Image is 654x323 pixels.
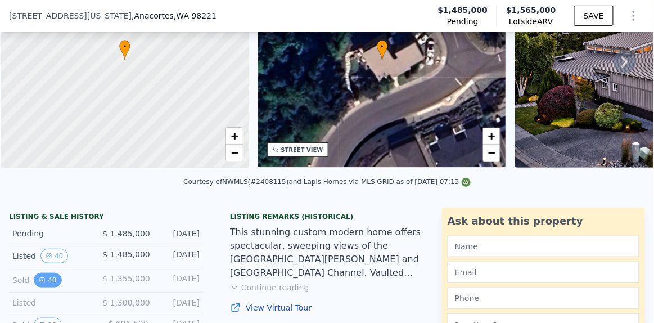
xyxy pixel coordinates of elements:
div: [DATE] [159,273,200,288]
button: SAVE [574,6,614,26]
div: LISTING & SALE HISTORY [9,212,203,223]
span: , WA 98221 [174,11,217,20]
img: NWMLS Logo [462,178,471,187]
div: Sold [12,273,93,288]
button: View historical data [40,249,68,263]
div: [DATE] [159,249,200,263]
span: − [488,146,495,160]
div: STREET VIEW [281,146,323,154]
input: Phone [448,288,639,309]
span: , Anacortes [132,10,217,21]
span: $ 1,485,000 [102,250,150,259]
span: Pending [447,16,479,27]
div: This stunning custom modern home offers spectacular, sweeping views of the [GEOGRAPHIC_DATA][PERS... [230,226,424,280]
span: • [377,42,388,52]
span: $ 1,355,000 [102,274,150,283]
span: $1,485,000 [438,5,488,16]
div: Listing Remarks (Historical) [230,212,424,221]
span: − [231,146,238,160]
div: • [377,40,388,60]
a: Zoom in [226,128,243,145]
div: Courtesy of NWMLS (#2408115) and Lapis Homes via MLS GRID as of [DATE] 07:13 [183,178,471,186]
a: Zoom out [226,145,243,161]
div: [DATE] [159,228,200,239]
div: Pending [12,228,93,239]
button: View historical data [34,273,61,288]
input: Name [448,236,639,257]
span: $ 1,485,000 [102,229,150,238]
button: Continue reading [230,282,309,293]
input: Email [448,262,639,283]
div: Listed [12,297,93,308]
a: View Virtual Tour [230,302,424,313]
span: • [119,42,130,52]
span: $ 1,300,000 [102,298,150,307]
a: Zoom out [483,145,500,161]
span: [STREET_ADDRESS][US_STATE] [9,10,132,21]
div: Ask about this property [448,213,639,229]
span: $1,565,000 [506,6,556,15]
span: + [231,129,238,143]
a: Zoom in [483,128,500,145]
span: Lotside ARV [506,16,556,27]
span: + [488,129,495,143]
div: [DATE] [159,297,200,308]
button: Show Options [623,5,645,27]
div: Listed [12,249,93,263]
div: • [119,40,130,60]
